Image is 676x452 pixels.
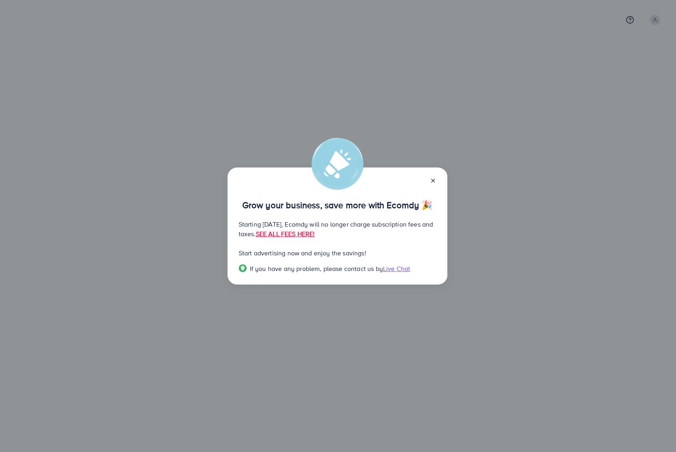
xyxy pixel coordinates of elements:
[311,138,363,190] img: alert
[239,264,247,272] img: Popup guide
[255,229,315,238] a: SEE ALL FEES HERE!
[250,264,383,273] span: If you have any problem, please contact us by
[239,219,436,239] p: Starting [DATE], Ecomdy will no longer charge subscription fees and taxes.
[239,248,436,258] p: Start advertising now and enjoy the savings!
[383,264,410,273] span: Live Chat
[239,200,436,210] p: Grow your business, save more with Ecomdy 🎉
